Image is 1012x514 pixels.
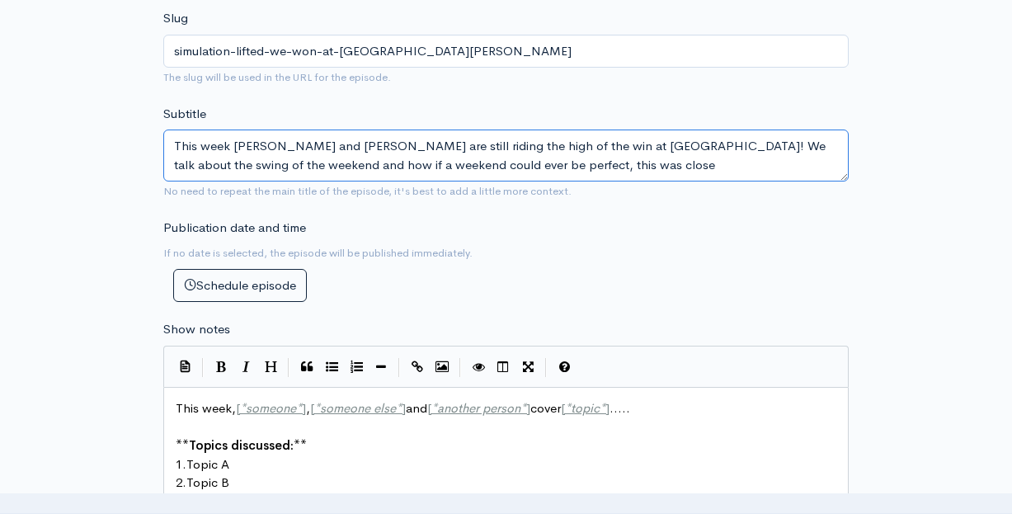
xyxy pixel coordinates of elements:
span: [ [427,400,431,416]
button: Toggle Fullscreen [515,355,540,380]
button: Heading [258,355,283,380]
span: [ [310,400,314,416]
span: someone else [320,400,396,416]
span: ] [526,400,530,416]
label: Subtitle [163,105,206,124]
button: Create Link [405,355,430,380]
i: | [545,358,547,377]
i: | [398,358,400,377]
label: Show notes [163,320,230,339]
button: Toggle Side by Side [491,355,515,380]
input: title-of-episode [163,35,849,68]
i: | [202,358,204,377]
span: Topic B [186,474,229,490]
button: Insert Show Notes Template [172,354,197,379]
button: Generic List [319,355,344,380]
span: ] [402,400,406,416]
label: Slug [163,9,188,28]
button: Insert Horizontal Line [369,355,393,380]
i: | [288,358,289,377]
button: Quote [294,355,319,380]
span: [ [236,400,240,416]
button: Numbered List [344,355,369,380]
button: Insert Image [430,355,454,380]
span: another person [437,400,520,416]
span: [ [561,400,565,416]
button: Italic [233,355,258,380]
span: someone [246,400,296,416]
span: 1. [176,456,186,472]
span: Topic A [186,456,229,472]
span: topic [571,400,600,416]
button: Schedule episode [173,269,307,303]
span: Topics discussed: [189,437,294,453]
small: The slug will be used in the URL for the episode. [163,70,391,84]
span: This week, , and cover ..... [176,400,630,416]
small: No need to repeat the main title of the episode, it's best to add a little more context. [163,184,572,198]
small: If no date is selected, the episode will be published immediately. [163,246,473,260]
span: ] [605,400,610,416]
label: Publication date and time [163,219,306,238]
button: Markdown Guide [552,355,577,380]
button: Bold [209,355,233,380]
i: | [459,358,461,377]
button: Toggle Preview [466,355,491,380]
span: 2. [176,474,186,490]
span: ] [302,400,306,416]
